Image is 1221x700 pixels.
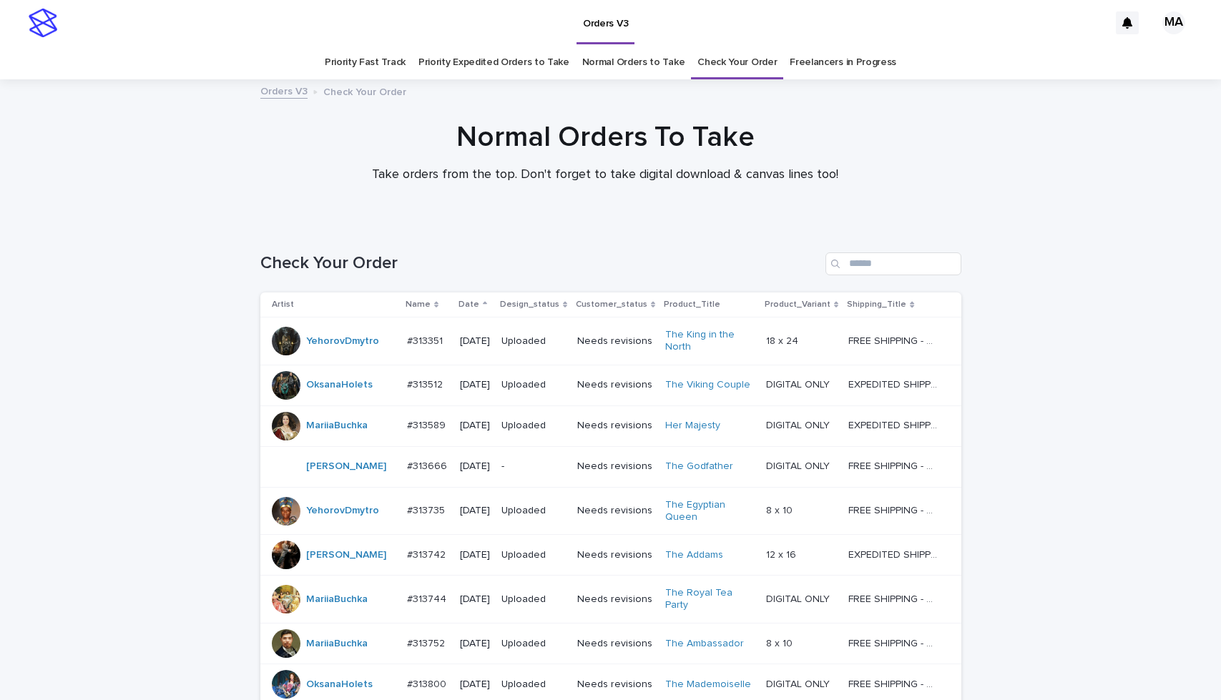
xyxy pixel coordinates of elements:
p: #313742 [407,546,448,561]
a: MariiaBuchka [306,420,368,432]
a: MariiaBuchka [306,638,368,650]
tr: [PERSON_NAME] #313666#313666 [DATE]-Needs revisionsThe Godfather DIGITAL ONLYDIGITAL ONLY FREE SH... [260,446,961,487]
p: Check Your Order [323,83,406,99]
img: stacker-logo-s-only.png [29,9,57,37]
p: FREE SHIPPING - preview in 1-2 business days, after your approval delivery will take 5-10 b.d. [848,502,941,517]
p: Product_Title [664,297,720,312]
a: [PERSON_NAME] [306,549,386,561]
p: Design_status [500,297,559,312]
tr: OksanaHolets #313512#313512 [DATE]UploadedNeeds revisionsThe Viking Couple DIGITAL ONLYDIGITAL ON... [260,365,961,405]
a: The Viking Couple [665,379,750,391]
p: Needs revisions [577,460,654,473]
p: Uploaded [501,335,566,347]
p: Needs revisions [577,638,654,650]
a: Her Majesty [665,420,720,432]
p: Uploaded [501,679,566,691]
p: Customer_status [576,297,647,312]
p: Name [406,297,431,312]
p: [DATE] [460,335,490,347]
p: [DATE] [460,593,490,606]
p: #313512 [407,376,446,391]
p: EXPEDITED SHIPPING - preview in 1 business day; delivery up to 5 business days after your approval. [848,417,941,432]
a: YehorovDmytro [306,335,379,347]
a: Check Your Order [697,46,777,79]
p: [DATE] [460,679,490,691]
p: - [501,460,566,473]
a: The Godfather [665,460,733,473]
a: Priority Fast Track [325,46,406,79]
p: 8 x 10 [766,635,795,650]
p: Uploaded [501,379,566,391]
p: 12 x 16 [766,546,799,561]
p: [DATE] [460,460,490,473]
p: [DATE] [460,379,490,391]
a: OksanaHolets [306,379,373,391]
p: Product_Variant [765,297,830,312]
p: #313744 [407,591,449,606]
a: Normal Orders to Take [582,46,685,79]
p: [DATE] [460,420,490,432]
div: MA [1162,11,1185,34]
a: Priority Expedited Orders to Take [418,46,569,79]
a: MariiaBuchka [306,593,368,606]
tr: MariiaBuchka #313589#313589 [DATE]UploadedNeeds revisionsHer Majesty DIGITAL ONLYDIGITAL ONLY EXP... [260,405,961,446]
a: [PERSON_NAME] [306,460,386,473]
tr: YehorovDmytro #313735#313735 [DATE]UploadedNeeds revisionsThe Egyptian Queen 8 x 108 x 10 FREE SH... [260,487,961,535]
p: Uploaded [501,420,566,432]
p: Needs revisions [577,679,654,691]
tr: MariiaBuchka #313744#313744 [DATE]UploadedNeeds revisionsThe Royal Tea Party DIGITAL ONLYDIGITAL ... [260,576,961,623]
p: #313589 [407,417,448,432]
p: Uploaded [501,638,566,650]
p: FREE SHIPPING - preview in 1-2 business days, after your approval delivery will take 5-10 b.d. [848,332,941,347]
p: FREE SHIPPING - preview in 1-2 business days, after your approval delivery will take 5-10 b.d. [848,591,941,606]
a: The King in the North [665,329,755,353]
p: #313735 [407,502,448,517]
p: [DATE] [460,638,490,650]
tr: [PERSON_NAME] #313742#313742 [DATE]UploadedNeeds revisionsThe Addams 12 x 1612 x 16 EXPEDITED SHI... [260,535,961,576]
input: Search [825,252,961,275]
p: [DATE] [460,505,490,517]
p: DIGITAL ONLY [766,458,833,473]
h1: Check Your Order [260,253,820,274]
tr: MariiaBuchka #313752#313752 [DATE]UploadedNeeds revisionsThe Ambassador 8 x 108 x 10 FREE SHIPPIN... [260,623,961,664]
a: The Egyptian Queen [665,499,755,523]
p: #313752 [407,635,448,650]
p: EXPEDITED SHIPPING - preview in 1 business day; delivery up to 5 business days after your approval. [848,546,941,561]
a: The Addams [665,549,723,561]
p: Needs revisions [577,549,654,561]
p: Date [459,297,479,312]
p: FREE SHIPPING - preview in 1-2 business days, after your approval delivery will take 5-10 b.d. [848,458,941,473]
a: OksanaHolets [306,679,373,691]
p: Take orders from the top. Don't forget to take digital download & canvas lines too! [319,167,891,183]
p: #313666 [407,458,450,473]
p: Uploaded [501,549,566,561]
p: #313800 [407,676,449,691]
p: #313351 [407,332,446,347]
p: EXPEDITED SHIPPING - preview in 1 business day; delivery up to 5 business days after your approval. [848,376,941,391]
p: Artist [272,297,294,312]
p: FREE SHIPPING - preview in 1-2 business days, after your approval delivery will take 5-10 b.d. [848,676,941,691]
p: Needs revisions [577,379,654,391]
p: Shipping_Title [847,297,906,312]
p: [DATE] [460,549,490,561]
tr: YehorovDmytro #313351#313351 [DATE]UploadedNeeds revisionsThe King in the North 18 x 2418 x 24 FR... [260,317,961,365]
h1: Normal Orders To Take [255,120,956,154]
a: YehorovDmytro [306,505,379,517]
p: Needs revisions [577,593,654,606]
p: Needs revisions [577,335,654,347]
p: DIGITAL ONLY [766,676,833,691]
p: Uploaded [501,505,566,517]
p: DIGITAL ONLY [766,591,833,606]
p: Needs revisions [577,505,654,517]
p: FREE SHIPPING - preview in 1-2 business days, after your approval delivery will take 5-10 b.d. [848,635,941,650]
a: Freelancers in Progress [790,46,896,79]
a: Orders V3 [260,82,308,99]
p: Uploaded [501,593,566,606]
p: 8 x 10 [766,502,795,517]
p: DIGITAL ONLY [766,417,833,432]
p: DIGITAL ONLY [766,376,833,391]
p: 18 x 24 [766,332,801,347]
p: Needs revisions [577,420,654,432]
a: The Ambassador [665,638,744,650]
